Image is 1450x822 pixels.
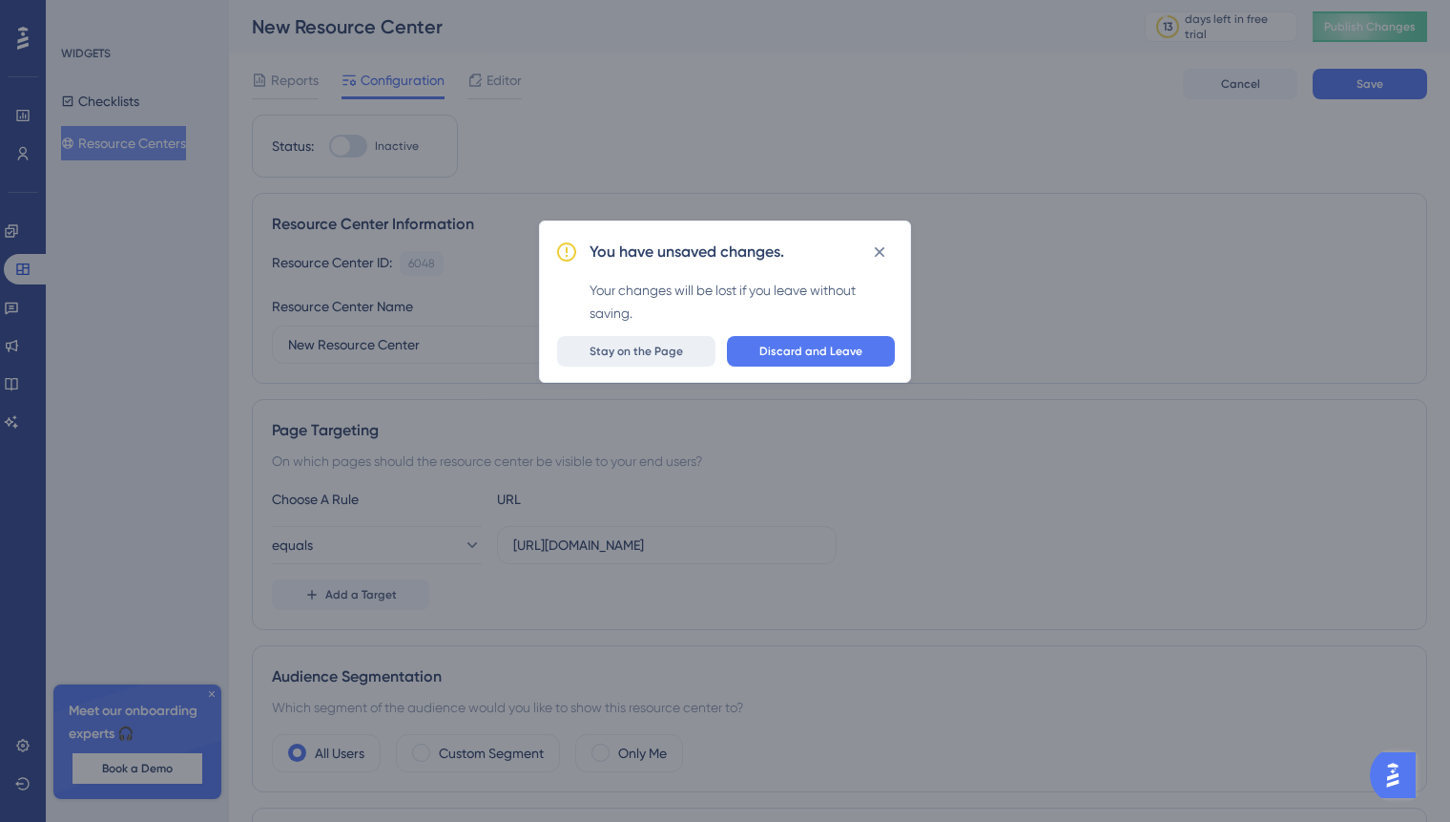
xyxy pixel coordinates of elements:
iframe: UserGuiding AI Assistant Launcher [1370,747,1427,804]
h2: You have unsaved changes. [590,241,784,263]
span: Discard and Leave [759,344,862,359]
div: Your changes will be lost if you leave without saving. [590,279,895,325]
span: Stay on the Page [590,344,683,359]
